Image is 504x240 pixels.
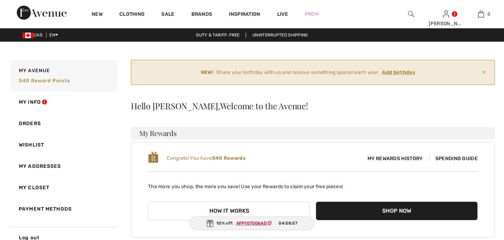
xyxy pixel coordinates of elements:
[443,11,449,17] a: Sign In
[279,220,297,226] span: 04:58:57
[9,177,118,198] a: My Closet
[479,66,489,79] span: ✕
[148,201,310,220] button: How it works
[22,33,45,37] span: CAD
[131,102,495,110] div: Hello [PERSON_NAME],
[206,220,213,227] img: Gift.svg
[92,11,103,19] a: New
[305,11,319,18] a: Prom
[9,134,118,156] a: Wishlist
[119,11,145,19] a: Clothing
[131,127,495,139] h3: My Rewards
[49,33,58,37] span: EN
[9,113,118,134] a: Orders
[382,69,415,75] ins: Add birthday
[429,156,478,162] span: Spending Guide
[19,67,50,74] span: My Avenue
[148,177,478,190] p: The more you shop, the more you save! Use your Rewards to claim your free pieces!
[9,156,118,177] a: My Addresses
[212,155,246,161] b: 540 Rewards
[167,155,246,161] span: Congrats! You have
[488,11,490,17] span: 0
[189,217,315,230] div: 10% off:
[137,69,479,76] div: Share your birthday with us and receive something special each year.
[464,10,498,18] a: 0
[220,102,308,110] span: Welcome to the Avenue!
[229,11,260,19] span: Inspiration
[17,6,66,20] img: 1ère Avenue
[362,155,428,162] span: My Rewards History
[277,11,288,18] a: Live
[236,221,267,226] ins: AFP107DD6AD
[19,78,70,84] span: 540 Reward points
[201,69,213,76] strong: NEW!
[9,198,118,220] a: Payment Methods
[9,91,118,113] a: My Info
[443,10,449,18] img: My Info
[191,11,212,19] a: Brands
[408,10,414,18] img: search the website
[478,10,484,18] img: My Bag
[429,20,463,27] div: [PERSON_NAME]
[22,33,34,38] img: Canadian Dollar
[316,201,478,220] button: Shop Now
[161,11,174,19] a: Sale
[148,151,159,164] img: loyalty_logo_r.svg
